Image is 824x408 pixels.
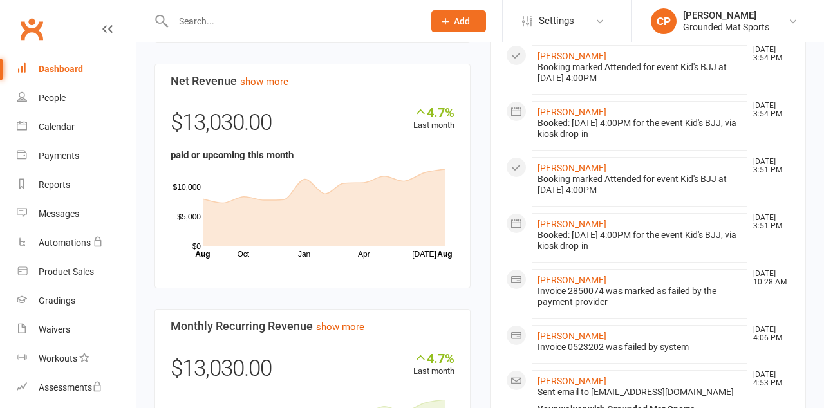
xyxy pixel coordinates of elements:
[39,353,77,364] div: Workouts
[39,237,91,248] div: Automations
[17,84,136,113] a: People
[431,10,486,32] button: Add
[538,174,742,196] div: Booking marked Attended for event Kid's BJJ at [DATE] 4:00PM
[17,142,136,171] a: Payments
[683,21,769,33] div: Grounded Mat Sports
[171,351,454,393] div: $13,030.00
[747,158,789,174] time: [DATE] 3:51 PM
[39,64,83,74] div: Dashboard
[17,286,136,315] a: Gradings
[39,209,79,219] div: Messages
[17,228,136,257] a: Automations
[454,16,470,26] span: Add
[171,105,454,147] div: $13,030.00
[538,118,742,140] div: Booked: [DATE] 4:00PM for the event Kid's BJJ, via kiosk drop-in
[747,214,789,230] time: [DATE] 3:51 PM
[538,219,606,229] a: [PERSON_NAME]
[747,270,789,286] time: [DATE] 10:28 AM
[39,93,66,103] div: People
[747,371,789,387] time: [DATE] 4:53 PM
[17,55,136,84] a: Dashboard
[538,51,606,61] a: [PERSON_NAME]
[15,13,48,45] a: Clubworx
[538,286,742,308] div: Invoice 2850074 was marked as failed by the payment provider
[413,351,454,378] div: Last month
[538,342,742,353] div: Invoice 0523202 was failed by system
[413,105,454,133] div: Last month
[413,351,454,365] div: 4.7%
[538,387,734,397] span: Sent email to [EMAIL_ADDRESS][DOMAIN_NAME]
[651,8,677,34] div: CP
[538,275,606,285] a: [PERSON_NAME]
[39,180,70,190] div: Reports
[538,107,606,117] a: [PERSON_NAME]
[240,76,288,88] a: show more
[39,295,75,306] div: Gradings
[17,344,136,373] a: Workouts
[539,6,574,35] span: Settings
[171,320,454,333] h3: Monthly Recurring Revenue
[39,122,75,132] div: Calendar
[538,62,742,84] div: Booking marked Attended for event Kid's BJJ at [DATE] 4:00PM
[171,149,294,161] strong: paid or upcoming this month
[747,326,789,342] time: [DATE] 4:06 PM
[171,75,454,88] h3: Net Revenue
[17,113,136,142] a: Calendar
[747,46,789,62] time: [DATE] 3:54 PM
[538,376,606,386] a: [PERSON_NAME]
[538,331,606,341] a: [PERSON_NAME]
[683,10,769,21] div: [PERSON_NAME]
[39,266,94,277] div: Product Sales
[538,163,606,173] a: [PERSON_NAME]
[39,382,102,393] div: Assessments
[39,151,79,161] div: Payments
[17,199,136,228] a: Messages
[747,102,789,118] time: [DATE] 3:54 PM
[17,315,136,344] a: Waivers
[17,257,136,286] a: Product Sales
[39,324,70,335] div: Waivers
[169,12,415,30] input: Search...
[413,105,454,119] div: 4.7%
[316,321,364,333] a: show more
[17,171,136,199] a: Reports
[17,373,136,402] a: Assessments
[538,230,742,252] div: Booked: [DATE] 4:00PM for the event Kid's BJJ, via kiosk drop-in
